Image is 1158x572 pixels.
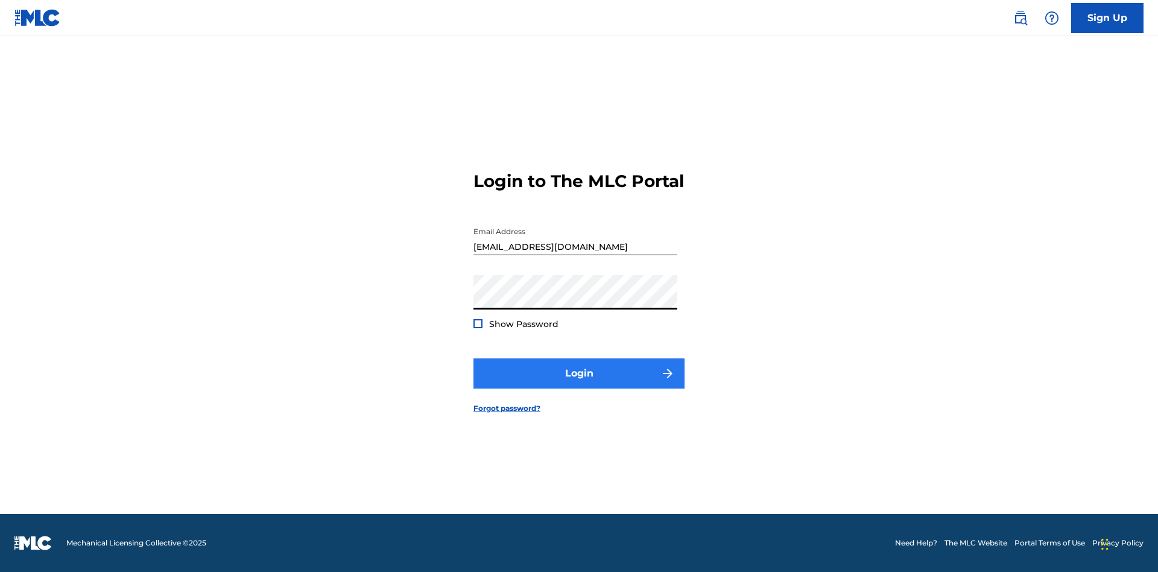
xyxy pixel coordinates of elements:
[895,538,937,548] a: Need Help?
[1045,11,1059,25] img: help
[473,403,540,414] a: Forgot password?
[66,538,206,548] span: Mechanical Licensing Collective © 2025
[473,171,684,192] h3: Login to The MLC Portal
[1101,526,1109,562] div: Drag
[1013,11,1028,25] img: search
[473,358,685,389] button: Login
[1071,3,1144,33] a: Sign Up
[14,9,61,27] img: MLC Logo
[1092,538,1144,548] a: Privacy Policy
[14,536,52,550] img: logo
[944,538,1007,548] a: The MLC Website
[1014,538,1085,548] a: Portal Terms of Use
[489,319,558,329] span: Show Password
[1040,6,1064,30] div: Help
[660,366,675,381] img: f7272a7cc735f4ea7f67.svg
[1008,6,1033,30] a: Public Search
[1098,514,1158,572] iframe: Chat Widget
